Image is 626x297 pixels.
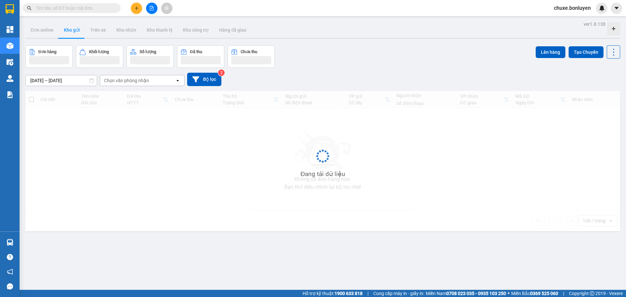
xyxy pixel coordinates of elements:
[367,290,368,297] span: |
[7,239,13,246] img: warehouse-icon
[142,22,178,38] button: Kho thanh lý
[241,50,257,54] div: Chưa thu
[36,5,113,12] input: Tìm tên, số ĐT hoặc mã đơn
[590,291,594,296] span: copyright
[161,3,172,14] button: aim
[111,22,142,38] button: Kho nhận
[7,42,13,49] img: warehouse-icon
[175,78,180,83] svg: open
[187,73,221,86] button: Bộ lọc
[426,290,506,297] span: Miền Nam
[607,22,620,35] div: Tạo kho hàng mới
[177,45,224,68] button: Đã thu
[146,3,157,14] button: file-add
[611,3,622,14] button: caret-down
[599,5,605,11] img: icon-new-feature
[140,50,156,54] div: Số lượng
[7,26,13,33] img: dashboard-icon
[25,22,59,38] button: Đơn online
[25,45,73,68] button: Đơn hàng
[149,6,154,10] span: file-add
[26,75,97,86] input: Select a date range.
[584,21,605,28] div: ver 1.8.138
[214,22,252,38] button: Hàng đã giao
[7,91,13,98] img: solution-icon
[38,50,56,54] div: Đơn hàng
[104,77,149,84] div: Chọn văn phòng nhận
[228,45,275,68] button: Chưa thu
[131,3,142,14] button: plus
[76,45,123,68] button: Khối lượng
[303,290,363,297] span: Hỗ trợ kỹ thuật:
[218,69,225,76] sup: 2
[373,290,424,297] span: Cung cấp máy in - giấy in:
[6,4,14,14] img: logo-vxr
[7,59,13,66] img: warehouse-icon
[563,290,564,297] span: |
[190,50,202,54] div: Đã thu
[614,5,619,11] span: caret-down
[7,75,13,82] img: warehouse-icon
[127,45,174,68] button: Số lượng
[511,290,558,297] span: Miền Bắc
[508,292,510,295] span: ⚪️
[569,46,604,58] button: Tạo Chuyến
[7,269,13,275] span: notification
[59,22,85,38] button: Kho gửi
[89,50,109,54] div: Khối lượng
[178,22,214,38] button: Kho công nợ
[536,46,565,58] button: Lên hàng
[134,6,139,10] span: plus
[446,291,506,296] strong: 0708 023 035 - 0935 103 250
[7,254,13,260] span: question-circle
[530,291,558,296] strong: 0369 525 060
[7,283,13,290] span: message
[164,6,169,10] span: aim
[335,291,363,296] strong: 1900 633 818
[301,169,345,179] div: Đang tải dữ liệu
[549,4,596,12] span: chuxe.bonluyen
[85,22,111,38] button: Trên xe
[27,6,32,10] span: search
